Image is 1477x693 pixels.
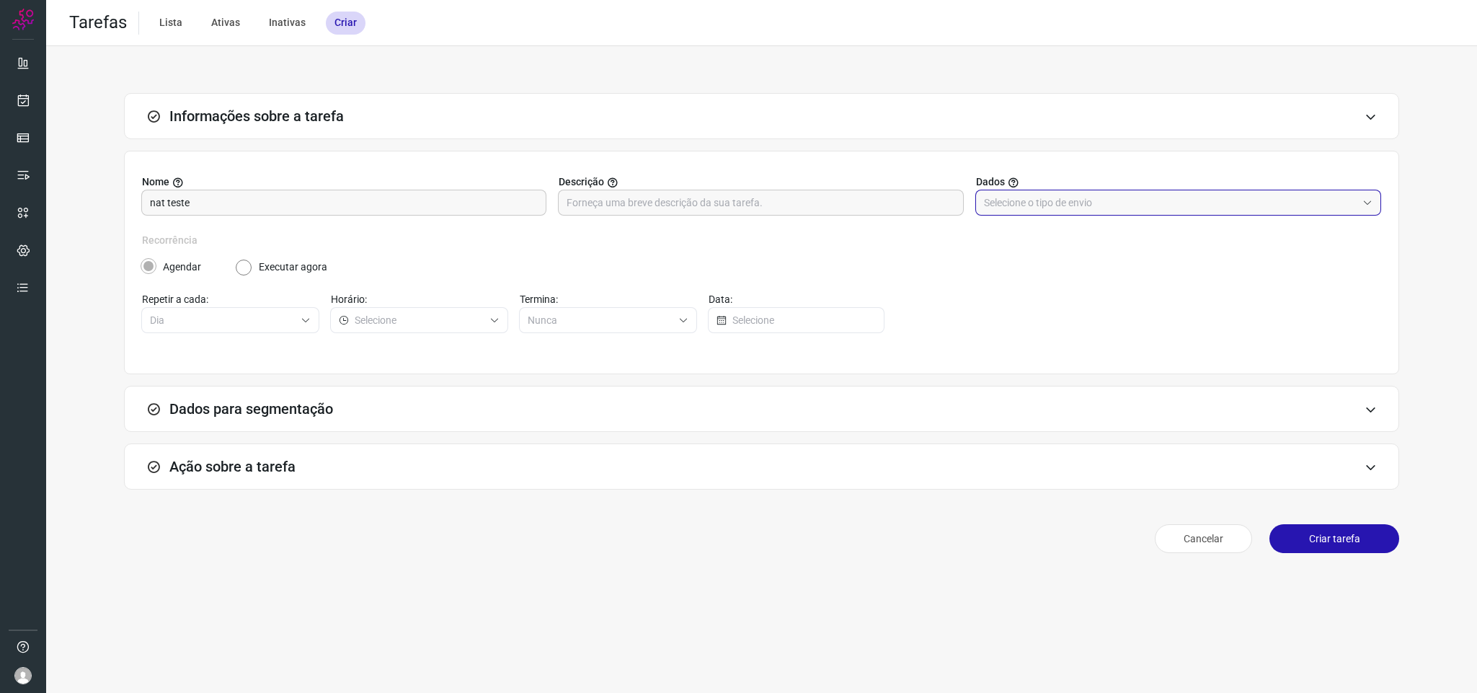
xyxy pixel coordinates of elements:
h3: Informações sobre a tarefa [169,107,344,125]
img: Logo [12,9,34,30]
label: Data: [709,292,886,307]
span: Nome [142,175,169,190]
img: avatar-user-boy.jpg [14,667,32,684]
h2: Tarefas [69,12,127,33]
div: Criar [326,12,365,35]
div: Inativas [260,12,314,35]
label: Agendar [163,260,201,275]
h3: Dados para segmentação [169,400,333,418]
input: Selecione [150,308,295,332]
button: Criar tarefa [1269,524,1399,553]
label: Termina: [520,292,697,307]
input: Selecione o tipo de envio [984,190,1357,215]
input: Selecione [732,308,877,332]
input: Forneça uma breve descrição da sua tarefa. [567,190,954,215]
div: Ativas [203,12,249,35]
input: Selecione [355,308,484,332]
input: Selecione [528,308,673,332]
label: Recorrência [142,233,1381,248]
h3: Ação sobre a tarefa [169,458,296,475]
label: Horário: [331,292,508,307]
input: Digite o nome para a sua tarefa. [150,190,538,215]
span: Dados [976,175,1005,190]
div: Lista [151,12,191,35]
label: Repetir a cada: [142,292,319,307]
span: Descrição [559,175,604,190]
label: Executar agora [259,260,327,275]
button: Cancelar [1155,524,1252,553]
